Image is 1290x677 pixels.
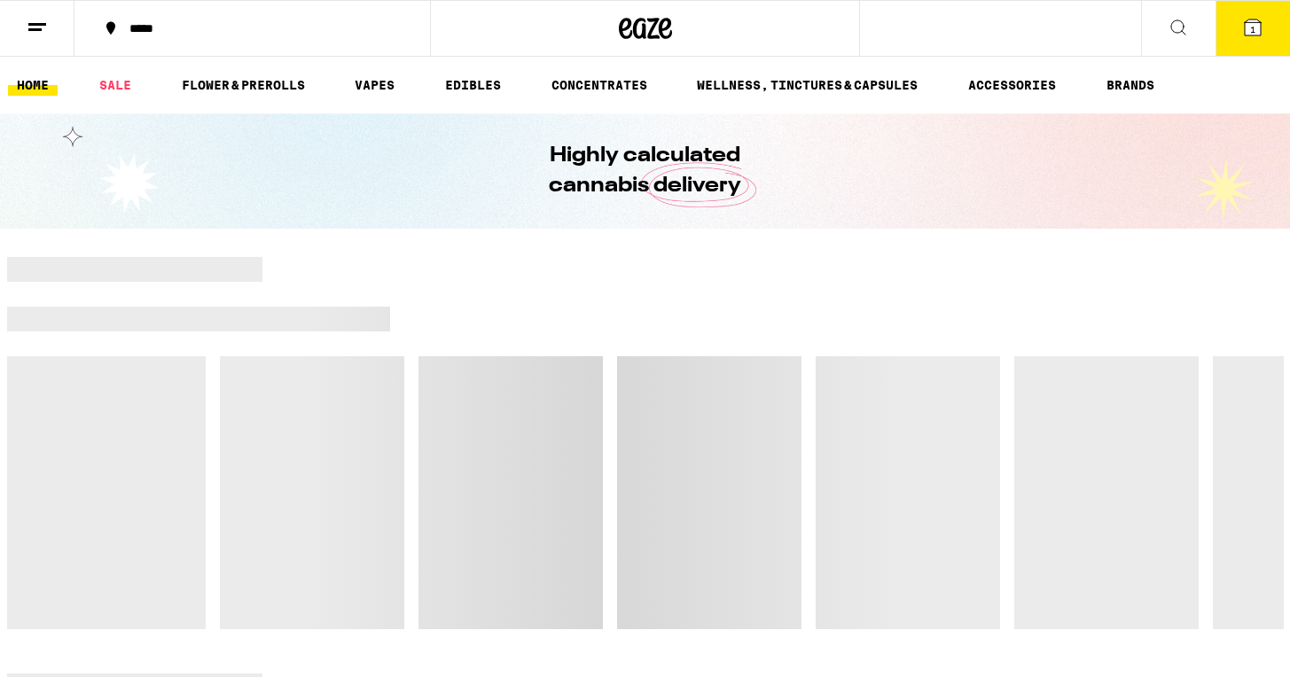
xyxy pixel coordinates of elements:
a: VAPES [346,74,403,96]
span: 1 [1250,24,1255,35]
a: SALE [90,74,140,96]
a: EDIBLES [436,74,510,96]
a: WELLNESS, TINCTURES & CAPSULES [688,74,926,96]
a: BRANDS [1098,74,1163,96]
button: 1 [1216,1,1290,56]
a: HOME [8,74,58,96]
a: FLOWER & PREROLLS [173,74,314,96]
a: CONCENTRATES [543,74,656,96]
a: ACCESSORIES [959,74,1065,96]
h1: Highly calculated cannabis delivery [499,141,792,201]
